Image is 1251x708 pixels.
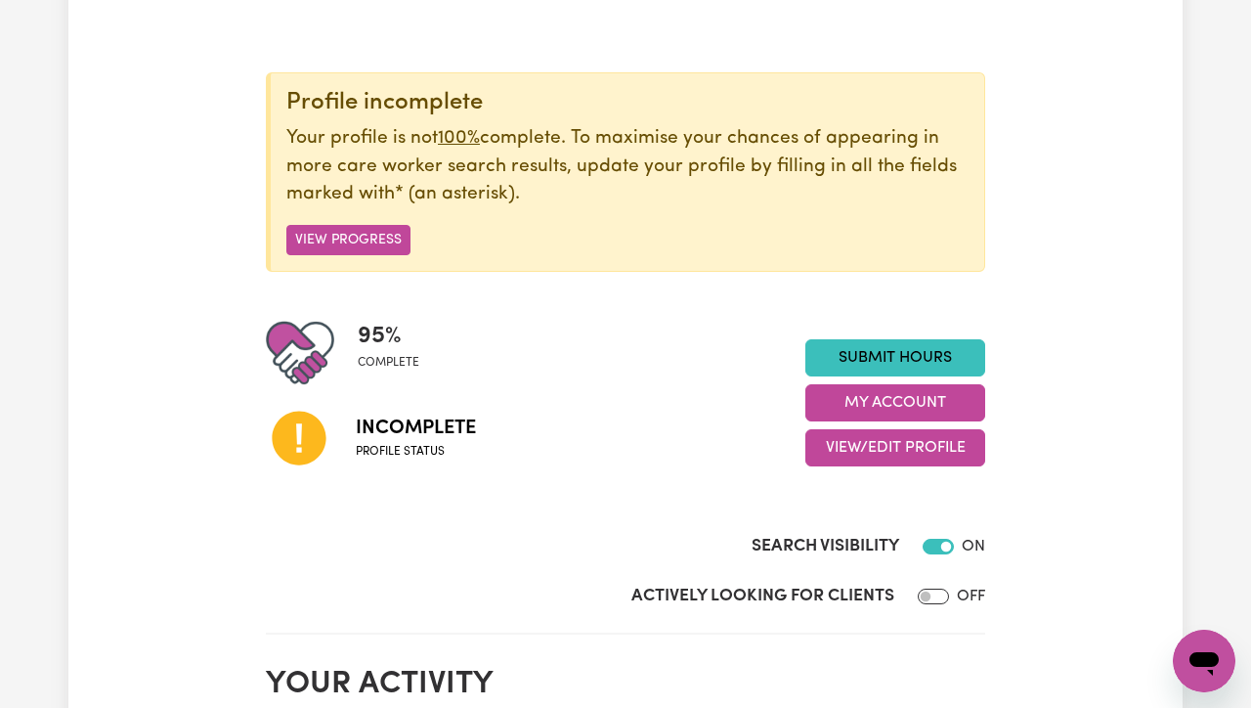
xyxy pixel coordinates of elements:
span: complete [358,354,419,372]
button: My Account [805,384,985,421]
span: OFF [957,589,985,604]
span: Profile status [356,443,476,461]
label: Actively Looking for Clients [631,584,894,609]
p: Your profile is not complete. To maximise your chances of appearing in more care worker search re... [286,125,969,209]
span: 95 % [358,319,419,354]
span: an asterisk [395,185,515,203]
button: View Progress [286,225,410,255]
h2: Your activity [266,666,985,703]
u: 100% [438,129,480,148]
div: Profile incomplete [286,89,969,117]
span: ON [962,539,985,554]
a: Submit Hours [805,339,985,376]
label: Search Visibility [752,534,899,559]
iframe: Button to launch messaging window, conversation in progress [1173,630,1235,692]
button: View/Edit Profile [805,429,985,466]
span: Incomplete [356,414,476,443]
div: Profile completeness: 95% [358,319,435,387]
